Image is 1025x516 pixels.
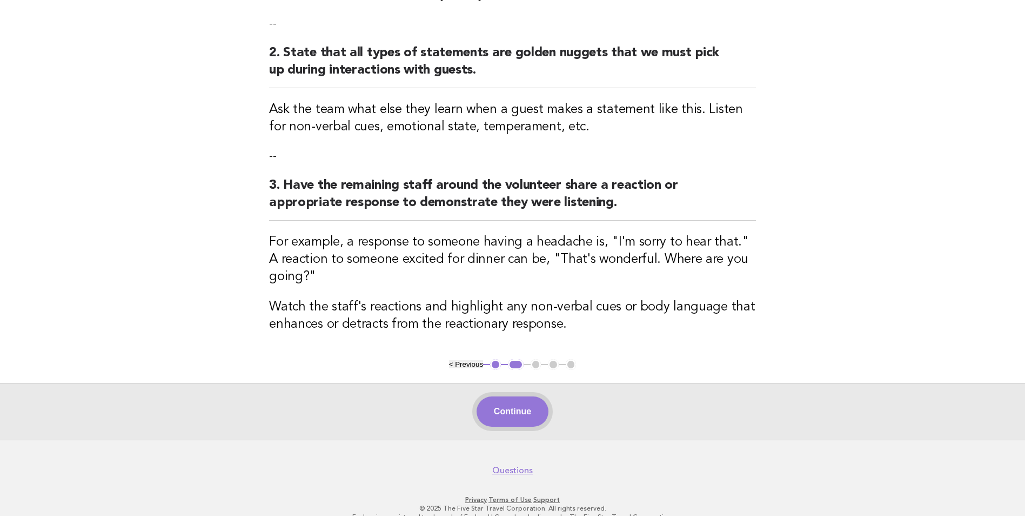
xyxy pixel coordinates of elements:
a: Questions [492,465,533,476]
h2: 2. State that all types of statements are golden nuggets that we must pick up during interactions... [269,44,756,88]
a: Support [533,496,560,504]
p: · · [182,495,843,504]
h3: For example, a response to someone having a headache is, "I'm sorry to hear that." A reaction to ... [269,234,756,286]
p: -- [269,16,756,31]
p: -- [269,149,756,164]
button: 2 [508,359,524,370]
p: © 2025 The Five Star Travel Corporation. All rights reserved. [182,504,843,513]
button: 1 [490,359,501,370]
button: Continue [477,396,548,427]
button: < Previous [449,360,483,368]
a: Privacy [465,496,487,504]
h3: Watch the staff's reactions and highlight any non-verbal cues or body language that enhances or d... [269,299,756,333]
h2: 3. Have the remaining staff around the volunteer share a reaction or appropriate response to demo... [269,177,756,221]
h3: Ask the team what else they learn when a guest makes a statement like this. Listen for non-verbal... [269,101,756,136]
a: Terms of Use [488,496,532,504]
